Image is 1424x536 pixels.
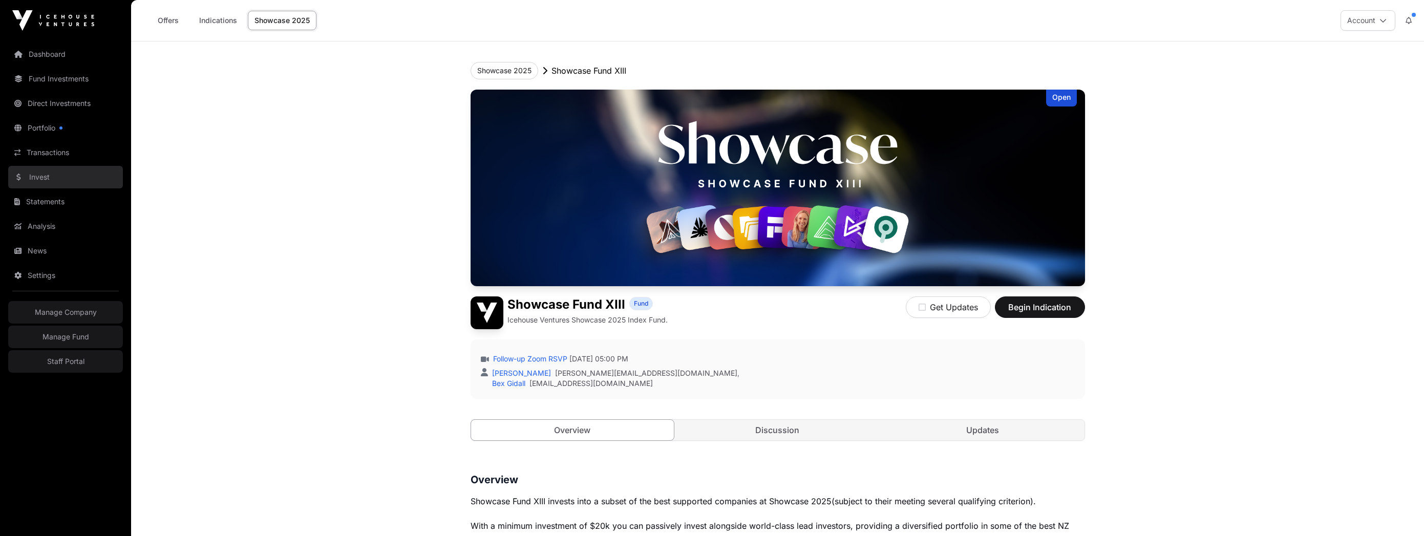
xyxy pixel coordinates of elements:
[8,326,123,348] a: Manage Fund
[491,354,567,364] a: Follow-up Zoom RSVP
[507,315,668,325] p: Icehouse Ventures Showcase 2025 Index Fund.
[1046,90,1077,106] div: Open
[8,350,123,373] a: Staff Portal
[471,420,1085,440] nav: Tabs
[8,190,123,213] a: Statements
[490,379,525,388] a: Bex Gidall
[248,11,316,30] a: Showcase 2025
[8,240,123,262] a: News
[1373,487,1424,536] iframe: Chat Widget
[147,11,188,30] a: Offers
[471,496,832,506] span: Showcase Fund XIII invests into a subset of the best supported companies at Showcase 2025
[471,296,503,329] img: Showcase Fund XIII
[471,494,1085,508] p: (subject to their meeting several qualifying criterion).
[8,301,123,324] a: Manage Company
[555,368,737,378] a: [PERSON_NAME][EMAIL_ADDRESS][DOMAIN_NAME]
[551,65,626,77] p: Showcase Fund XIII
[906,296,991,318] button: Get Updates
[1341,10,1395,31] button: Account
[8,68,123,90] a: Fund Investments
[471,90,1085,286] img: Showcase Fund XIII
[8,166,123,188] a: Invest
[881,420,1085,440] a: Updates
[490,368,739,378] div: ,
[471,471,1085,488] h3: Overview
[995,296,1085,318] button: Begin Indication
[676,420,879,440] a: Discussion
[8,43,123,66] a: Dashboard
[1008,301,1072,313] span: Begin Indication
[507,296,625,313] h1: Showcase Fund XIII
[8,215,123,238] a: Analysis
[529,378,653,389] a: [EMAIL_ADDRESS][DOMAIN_NAME]
[8,141,123,164] a: Transactions
[193,11,244,30] a: Indications
[12,10,94,31] img: Icehouse Ventures Logo
[471,62,538,79] button: Showcase 2025
[8,264,123,287] a: Settings
[8,117,123,139] a: Portfolio
[569,354,628,364] span: [DATE] 05:00 PM
[8,92,123,115] a: Direct Investments
[995,307,1085,317] a: Begin Indication
[634,299,648,308] span: Fund
[471,419,675,441] a: Overview
[490,369,551,377] a: [PERSON_NAME]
